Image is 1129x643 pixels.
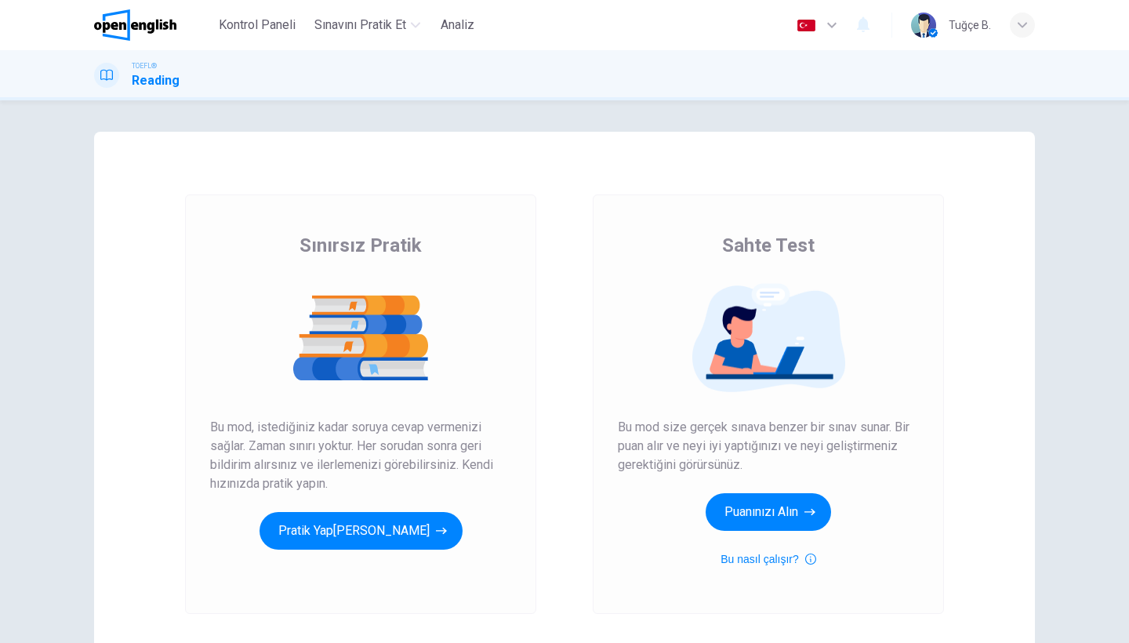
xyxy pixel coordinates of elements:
[212,11,302,39] button: Kontrol Paneli
[94,9,176,41] img: OpenEnglish logo
[949,16,991,35] div: Tuğçe B.
[299,233,422,258] span: Sınırsız Pratik
[911,13,936,38] img: Profile picture
[94,9,212,41] a: OpenEnglish logo
[706,493,831,531] button: Puanınızı Alın
[797,20,816,31] img: tr
[618,418,919,474] span: Bu mod size gerçek sınava benzer bir sınav sunar. Bir puan alır ve neyi iyi yaptığınızı ve neyi g...
[132,71,180,90] h1: Reading
[433,11,483,39] button: Analiz
[722,233,815,258] span: Sahte Test
[721,550,816,569] button: Bu nasıl çalışır?
[132,60,157,71] span: TOEFL®
[441,16,474,35] span: Analiz
[314,16,406,35] span: Sınavını Pratik Et
[210,418,511,493] span: Bu mod, istediğiniz kadar soruya cevap vermenizi sağlar. Zaman sınırı yoktur. Her sorudan sonra g...
[308,11,427,39] button: Sınavını Pratik Et
[260,512,463,550] button: Pratik Yap[PERSON_NAME]
[219,16,296,35] span: Kontrol Paneli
